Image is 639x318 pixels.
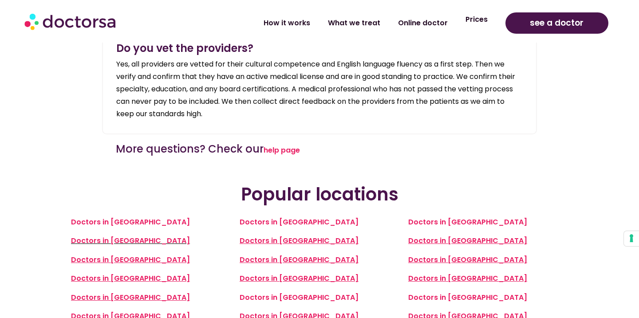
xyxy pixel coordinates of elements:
span: see a doctor [530,16,584,30]
a: Doctors in [GEOGRAPHIC_DATA] [240,292,359,302]
div: Yes, all providers are vetted for their cultural competence and English language fluency as a fir... [116,58,523,120]
a: Doctors in [GEOGRAPHIC_DATA] [408,236,527,246]
a: see a doctor [505,12,608,34]
a: Doctors in [GEOGRAPHIC_DATA] [408,255,527,265]
a: Doctors in [GEOGRAPHIC_DATA] [240,217,359,227]
a: Doctors in [GEOGRAPHIC_DATA] [71,236,190,246]
a: Doctors in [GEOGRAPHIC_DATA] [240,273,359,283]
a: Doctors in [GEOGRAPHIC_DATA] [408,273,527,283]
a: Prices [457,9,497,30]
h4: ? [116,43,523,54]
a: Doctors in [GEOGRAPHIC_DATA] [240,255,359,265]
h2: Popular locations [71,184,568,205]
button: Your consent preferences for tracking technologies [624,231,639,246]
a: What we treat [319,13,389,33]
a: Doctors in [GEOGRAPHIC_DATA] [71,217,190,227]
a: How it works [255,13,319,33]
a: help page [264,145,300,155]
a: Doctors in [GEOGRAPHIC_DATA] [408,292,527,302]
span: Do you vet the providers [116,41,248,55]
a: Doctors in [GEOGRAPHIC_DATA] [240,236,359,246]
a: Doctors in [GEOGRAPHIC_DATA] [71,273,190,283]
p: More questions? Check our [116,142,537,157]
a: Doctors in [GEOGRAPHIC_DATA] [71,255,190,265]
a: Doctors in [GEOGRAPHIC_DATA] [408,217,527,227]
a: Online doctor [389,13,457,33]
a: Doctors in [GEOGRAPHIC_DATA] [71,292,190,302]
nav: Menu [169,13,496,33]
